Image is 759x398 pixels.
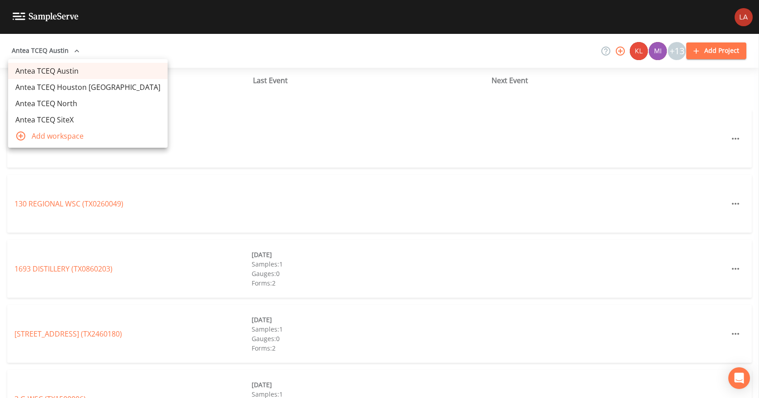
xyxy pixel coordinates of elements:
a: Antea TCEQ SiteX [8,112,168,128]
a: Antea TCEQ Houston [GEOGRAPHIC_DATA] [8,79,168,95]
div: Open Intercom Messenger [728,367,750,389]
a: Antea TCEQ Austin [8,63,168,79]
span: Add workspace [32,131,160,141]
a: Antea TCEQ North [8,95,168,112]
